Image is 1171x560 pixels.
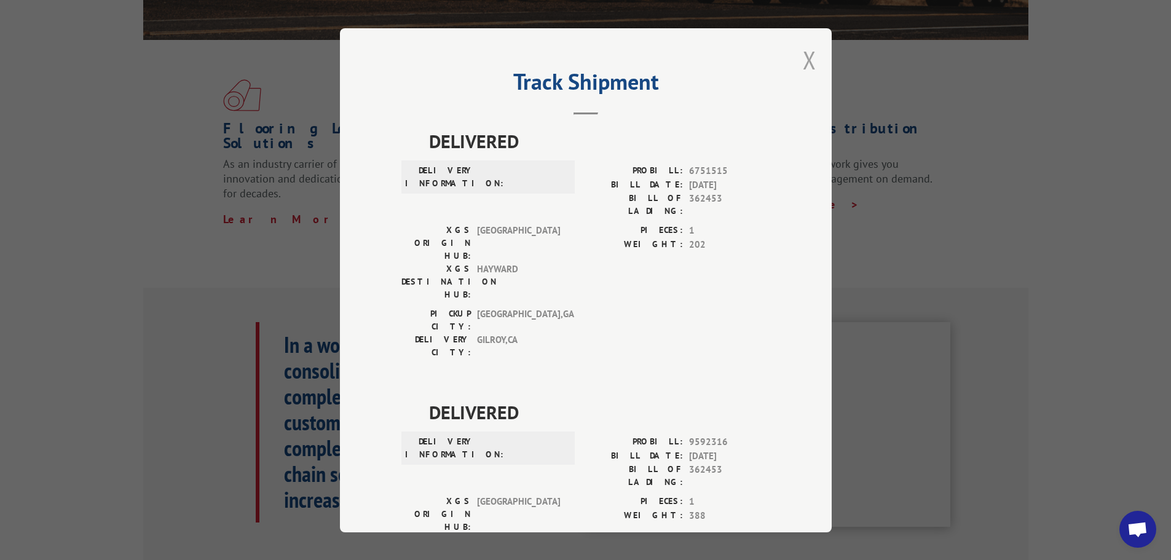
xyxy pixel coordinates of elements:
[586,508,683,523] label: WEIGHT:
[401,262,471,301] label: XGS DESTINATION HUB:
[401,73,770,97] h2: Track Shipment
[477,307,560,333] span: [GEOGRAPHIC_DATA] , GA
[401,495,471,534] label: XGS ORIGIN HUB:
[803,44,816,76] button: Close modal
[477,495,560,534] span: [GEOGRAPHIC_DATA]
[689,508,770,523] span: 388
[689,237,770,251] span: 202
[586,192,683,218] label: BILL OF LADING:
[1119,511,1156,548] a: Open chat
[429,127,770,155] span: DELIVERED
[689,164,770,178] span: 6751515
[689,435,770,449] span: 9592316
[689,192,770,218] span: 362453
[586,237,683,251] label: WEIGHT:
[586,449,683,463] label: BILL DATE:
[401,307,471,333] label: PICKUP CITY:
[689,178,770,192] span: [DATE]
[689,463,770,489] span: 362453
[586,164,683,178] label: PROBILL:
[405,164,475,190] label: DELIVERY INFORMATION:
[586,224,683,238] label: PIECES:
[689,495,770,509] span: 1
[401,224,471,262] label: XGS ORIGIN HUB:
[586,495,683,509] label: PIECES:
[405,435,475,461] label: DELIVERY INFORMATION:
[477,262,560,301] span: HAYWARD
[401,333,471,359] label: DELIVERY CITY:
[477,224,560,262] span: [GEOGRAPHIC_DATA]
[477,333,560,359] span: GILROY , CA
[689,224,770,238] span: 1
[429,398,770,426] span: DELIVERED
[689,449,770,463] span: [DATE]
[586,178,683,192] label: BILL DATE:
[586,435,683,449] label: PROBILL:
[586,463,683,489] label: BILL OF LADING:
